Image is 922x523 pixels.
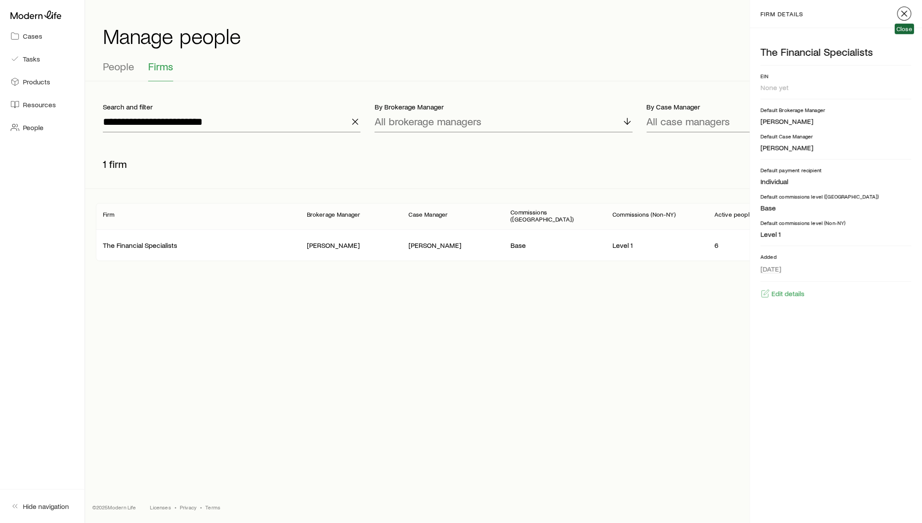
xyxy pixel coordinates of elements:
[647,115,730,127] p: All case managers
[612,241,700,250] p: Level 1
[150,504,171,511] a: Licenses
[109,158,127,170] span: firm
[23,54,40,63] span: Tasks
[307,241,395,250] p: Derek Wakefield
[23,502,69,511] span: Hide navigation
[714,211,753,218] p: Active people
[761,289,805,298] button: Edit details
[761,46,911,58] p: The Financial Specialists
[896,25,912,33] span: Close
[175,504,176,511] span: •
[200,504,202,511] span: •
[761,193,911,200] p: Default commissions level ([GEOGRAPHIC_DATA])
[7,95,77,114] a: Resources
[7,26,77,46] a: Cases
[761,230,911,239] p: Level 1
[103,241,177,250] div: The Financial Specialists
[761,143,911,152] p: [PERSON_NAME]
[761,117,911,126] p: [PERSON_NAME]
[761,167,911,174] p: Default payment recipient
[92,504,136,511] p: © 2025 Modern Life
[375,102,632,111] p: By Brokerage Manager
[103,60,134,73] span: People
[103,25,911,46] h1: Manage people
[103,211,115,218] p: Firm
[761,203,911,212] p: Base
[7,72,77,91] a: Products
[761,253,911,260] p: Added
[761,83,911,92] p: None yet
[761,133,911,140] p: Default Case Manager
[103,158,106,170] span: 1
[761,177,911,186] p: Individual
[761,106,911,113] p: Default Brokerage Manager
[375,115,481,127] p: All brokerage managers
[7,49,77,69] a: Tasks
[409,211,448,218] p: Case Manager
[612,211,676,218] p: Commissions (Non-NY)
[23,123,44,132] span: People
[761,219,911,226] p: Default commissions level (Non-NY)
[761,11,803,18] p: firm details
[23,32,42,40] span: Cases
[205,504,220,511] a: Terms
[7,497,77,516] button: Hide navigation
[761,265,781,273] span: [DATE]
[409,241,497,250] p: Elana Hasten
[714,241,802,250] p: 6
[103,60,904,81] div: People and firms tabs
[103,102,361,111] p: Search and filter
[647,102,904,111] p: By Case Manager
[180,504,197,511] a: Privacy
[761,73,911,80] p: EIN
[511,209,599,223] p: Commissions ([GEOGRAPHIC_DATA])
[307,211,361,218] p: Brokerage Manager
[23,100,56,109] span: Resources
[7,118,77,137] a: People
[23,77,50,86] span: Products
[511,241,599,250] p: Base
[148,60,173,73] span: Firms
